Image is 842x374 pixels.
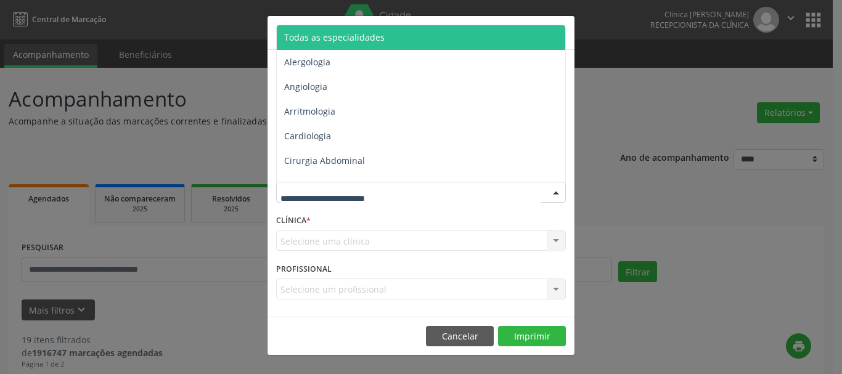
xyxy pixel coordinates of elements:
button: Close [550,16,574,46]
span: Angiologia [284,81,327,92]
span: Todas as especialidades [284,31,385,43]
span: Cirurgia Bariatrica [284,179,360,191]
span: Arritmologia [284,105,335,117]
button: Imprimir [498,326,566,347]
span: Cardiologia [284,130,331,142]
h5: Relatório de agendamentos [276,25,417,41]
span: Cirurgia Abdominal [284,155,365,166]
button: Cancelar [426,326,494,347]
span: Alergologia [284,56,330,68]
label: PROFISSIONAL [276,259,332,278]
label: CLÍNICA [276,211,311,230]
